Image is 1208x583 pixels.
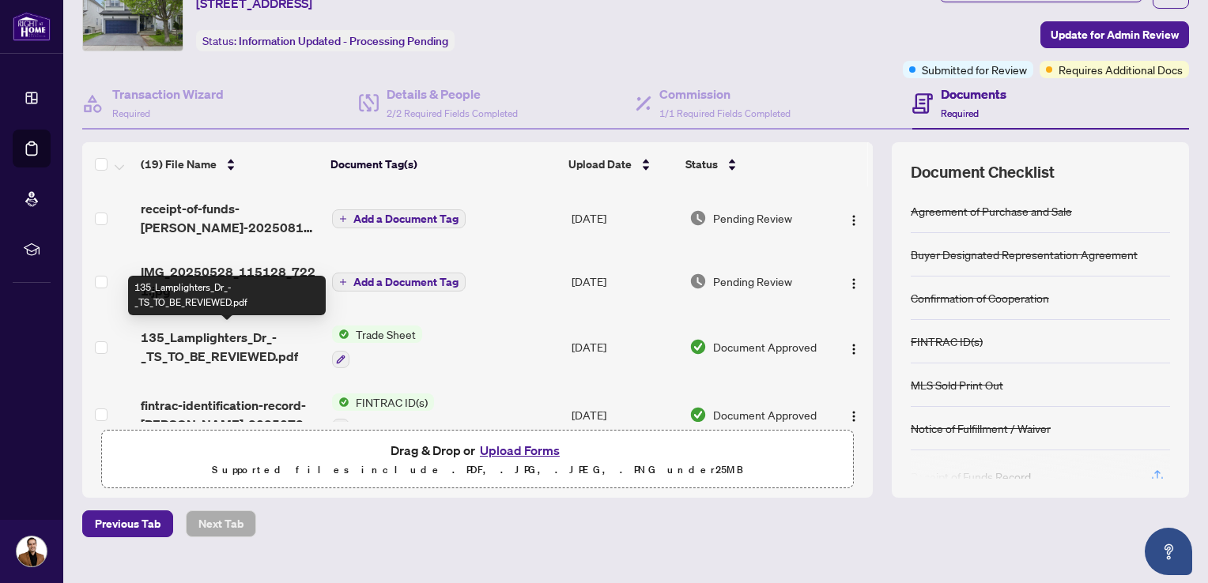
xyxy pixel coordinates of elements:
[475,440,564,461] button: Upload Forms
[339,215,347,223] span: plus
[713,338,817,355] span: Document Approved
[568,156,632,173] span: Upload Date
[111,461,844,480] p: Supported files include .PDF, .JPG, .JPEG, .PNG under 25 MB
[1145,528,1192,575] button: Open asap
[239,34,448,48] span: Information Updated - Processing Pending
[141,262,319,300] span: IMG_20250528_115128_722 1.jpg
[911,419,1051,437] div: Notice of Fulfillment / Waiver
[565,381,684,449] td: [DATE]
[841,205,866,231] button: Logo
[391,440,564,461] span: Drag & Drop or
[713,209,792,227] span: Pending Review
[689,273,707,290] img: Document Status
[847,214,860,227] img: Logo
[141,328,319,366] span: 135_Lamplighters_Dr_-_TS_TO_BE_REVIEWED.pdf
[332,209,466,229] button: Add a Document Tag
[847,343,860,355] img: Logo
[112,85,224,103] h4: Transaction Wizard
[841,269,866,294] button: Logo
[841,334,866,359] button: Logo
[332,325,349,343] img: Status Icon
[565,313,684,381] td: [DATE]
[911,333,983,350] div: FINTRAC ID(s)
[1040,21,1189,48] button: Update for Admin Review
[332,272,466,292] button: Add a Document Tag
[679,142,826,186] th: Status
[141,156,217,173] span: (19) File Name
[565,250,684,313] td: [DATE]
[713,406,817,423] span: Document Approved
[387,85,518,103] h4: Details & People
[324,142,562,186] th: Document Tag(s)
[349,393,434,411] span: FINTRAC ID(s)
[941,107,979,119] span: Required
[82,510,173,537] button: Previous Tab
[911,161,1055,183] span: Document Checklist
[941,85,1006,103] h4: Documents
[565,186,684,250] td: [DATE]
[332,209,466,228] button: Add a Document Tag
[141,396,319,434] span: fintrac-identification-record-[PERSON_NAME]-20250723-105336.pdf
[13,12,51,41] img: logo
[847,410,860,423] img: Logo
[17,536,47,566] img: Profile Icon
[353,213,459,224] span: Add a Document Tag
[689,209,707,227] img: Document Status
[911,202,1072,220] div: Agreement of Purchase and Sale
[847,277,860,290] img: Logo
[689,406,707,423] img: Document Status
[102,431,853,489] span: Drag & Drop orUpload FormsSupported files include .PDF, .JPG, .JPEG, .PNG under25MB
[332,393,349,411] img: Status Icon
[332,393,434,436] button: Status IconFINTRAC ID(s)
[911,246,1138,263] div: Buyer Designated Representation Agreement
[562,142,680,186] th: Upload Date
[128,276,326,315] div: 135_Lamplighters_Dr_-_TS_TO_BE_REVIEWED.pdf
[713,273,792,290] span: Pending Review
[387,107,518,119] span: 2/2 Required Fields Completed
[196,30,455,51] div: Status:
[112,107,150,119] span: Required
[911,376,1003,393] div: MLS Sold Print Out
[134,142,324,186] th: (19) File Name
[685,156,718,173] span: Status
[922,61,1027,78] span: Submitted for Review
[689,338,707,355] img: Document Status
[339,278,347,286] span: plus
[659,107,791,119] span: 1/1 Required Fields Completed
[353,276,459,288] span: Add a Document Tag
[1059,61,1183,78] span: Requires Additional Docs
[841,402,866,427] button: Logo
[349,325,422,343] span: Trade Sheet
[141,199,319,237] span: receipt-of-funds-[PERSON_NAME]-20250812-112652.pdf
[95,511,160,536] span: Previous Tab
[332,273,466,291] button: Add a Document Tag
[659,85,791,103] h4: Commission
[1051,22,1179,47] span: Update for Admin Review
[186,510,256,537] button: Next Tab
[911,289,1049,307] div: Confirmation of Cooperation
[332,325,422,368] button: Status IconTrade Sheet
